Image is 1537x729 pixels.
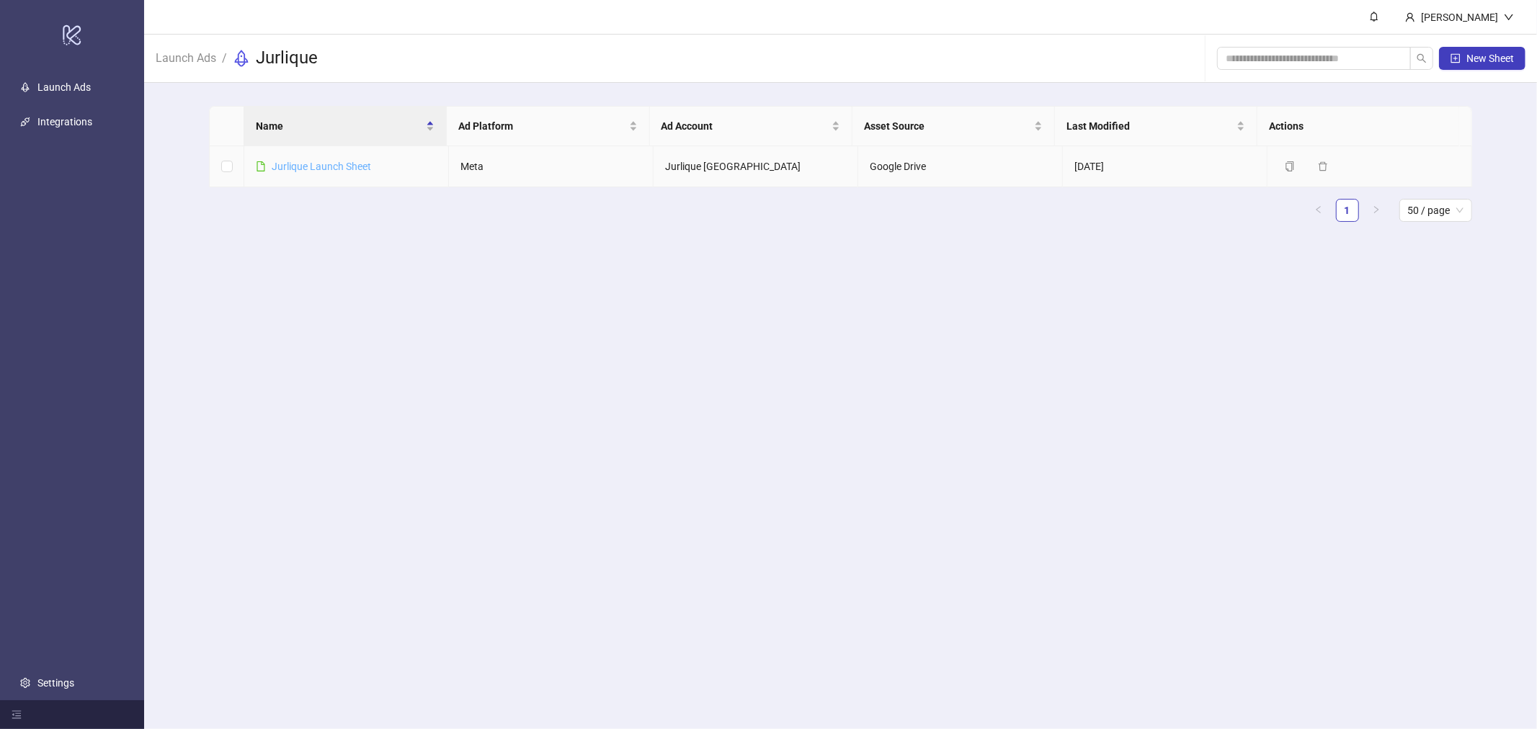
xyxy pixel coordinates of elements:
td: Jurlique [GEOGRAPHIC_DATA] [654,146,858,187]
span: Ad Account [661,118,829,134]
span: Ad Platform [458,118,625,134]
span: copy [1285,161,1295,171]
th: Actions [1257,107,1460,146]
li: Previous Page [1307,199,1330,222]
th: Ad Platform [447,107,649,146]
span: left [1314,205,1323,214]
a: Launch Ads [37,81,91,93]
a: Launch Ads [153,49,219,65]
span: plus-square [1451,53,1461,63]
span: menu-fold [12,710,22,720]
span: Last Modified [1066,118,1234,134]
button: New Sheet [1439,47,1525,70]
a: Integrations [37,116,92,128]
span: 50 / page [1408,200,1464,221]
span: down [1504,12,1514,22]
div: Page Size [1399,199,1472,222]
li: / [222,47,227,70]
a: Settings [37,677,74,689]
span: Asset Source [864,118,1031,134]
a: 1 [1337,200,1358,221]
h3: Jurlique [256,47,318,70]
th: Ad Account [650,107,852,146]
span: rocket [233,50,250,67]
button: right [1365,199,1388,222]
span: delete [1318,161,1328,171]
span: search [1417,53,1427,63]
td: Meta [449,146,654,187]
div: [PERSON_NAME] [1415,9,1504,25]
span: New Sheet [1466,53,1514,64]
li: 1 [1336,199,1359,222]
span: Name [256,118,423,134]
th: Asset Source [852,107,1055,146]
span: file [256,161,266,171]
button: left [1307,199,1330,222]
span: user [1405,12,1415,22]
th: Last Modified [1055,107,1257,146]
li: Next Page [1365,199,1388,222]
span: right [1372,205,1381,214]
span: bell [1369,12,1379,22]
td: Google Drive [858,146,1063,187]
td: [DATE] [1063,146,1268,187]
th: Name [244,107,447,146]
a: Jurlique Launch Sheet [272,161,371,172]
